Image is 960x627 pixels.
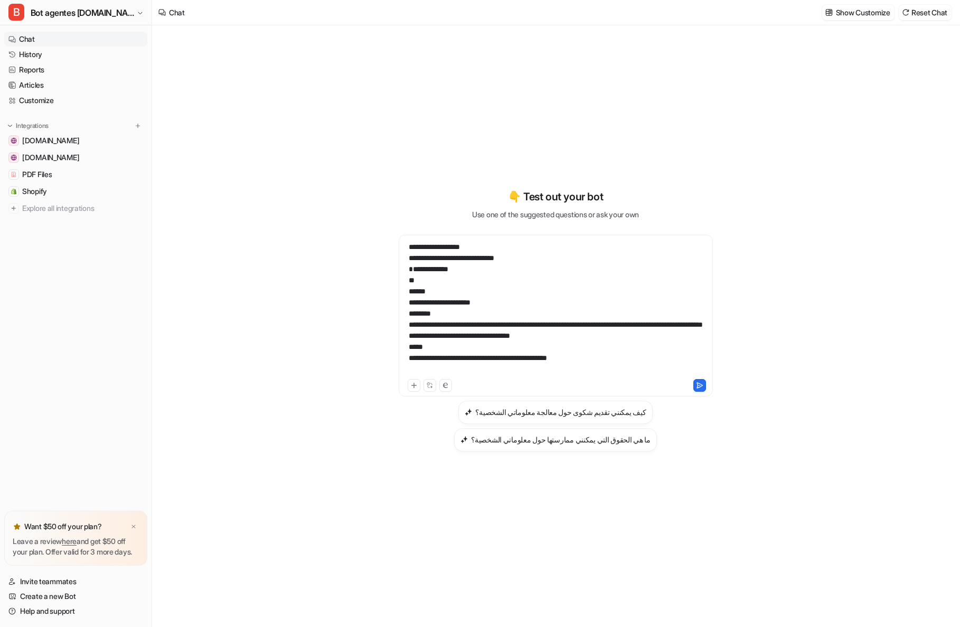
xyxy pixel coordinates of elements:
h3: كيف يمكنني تقديم شكوى حول معالجة معلوماتي الشخصية؟ [475,407,646,418]
div: Chat [169,7,185,18]
img: star [13,522,21,531]
span: Bot agentes [DOMAIN_NAME] [31,5,134,20]
span: PDF Files [22,169,52,180]
img: ما هي الحقوق التي يمكنني ممارستها حول معلوماتي الشخصية؟ [460,436,468,444]
span: [DOMAIN_NAME] [22,135,79,146]
button: Reset Chat [899,5,952,20]
span: Explore all integrations [22,200,143,217]
img: menu_add.svg [134,122,142,130]
h3: ما هي الحقوق التي يمكنني ممارستها حول معلوماتي الشخصية؟ [471,434,651,445]
img: Shopify [11,188,17,195]
a: Articles [4,78,147,93]
a: Create a new Bot [4,589,147,604]
p: Use one of the suggested questions or ask your own [472,209,639,220]
button: كيف يمكنني تقديم شكوى حول معالجة معلوماتي الشخصية؟كيف يمكنني تقديم شكوى حول معالجة معلوماتي الشخصية؟ [458,401,652,424]
a: handwashbasin.com[DOMAIN_NAME] [4,133,147,148]
a: Reports [4,62,147,77]
img: handwashbasin.com [11,137,17,144]
img: reset [902,8,909,16]
button: Integrations [4,121,52,131]
a: www.lioninox.com[DOMAIN_NAME] [4,150,147,165]
a: History [4,47,147,62]
a: Invite teammates [4,574,147,589]
img: explore all integrations [8,203,19,214]
p: Leave a review and get $50 off your plan. Offer valid for 3 more days. [13,536,139,557]
span: Shopify [22,186,47,197]
a: Customize [4,93,147,108]
a: Explore all integrations [4,201,147,216]
img: customize [825,8,833,16]
p: Integrations [16,122,49,130]
button: Show Customize [822,5,895,20]
p: 👇 Test out your bot [508,189,603,205]
a: here [62,537,77,546]
p: Show Customize [836,7,890,18]
img: expand menu [6,122,14,130]
span: [DOMAIN_NAME] [22,152,79,163]
img: PDF Files [11,171,17,178]
span: B [8,4,24,21]
a: Help and support [4,604,147,619]
p: Want $50 off your plan? [24,521,102,532]
img: x [130,523,137,530]
img: كيف يمكنني تقديم شكوى حول معالجة معلوماتي الشخصية؟ [465,408,472,416]
img: www.lioninox.com [11,154,17,161]
a: Chat [4,32,147,47]
a: PDF FilesPDF Files [4,167,147,182]
a: ShopifyShopify [4,184,147,199]
button: ما هي الحقوق التي يمكنني ممارستها حول معلوماتي الشخصية؟ما هي الحقوق التي يمكنني ممارستها حول معلو... [454,428,657,451]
